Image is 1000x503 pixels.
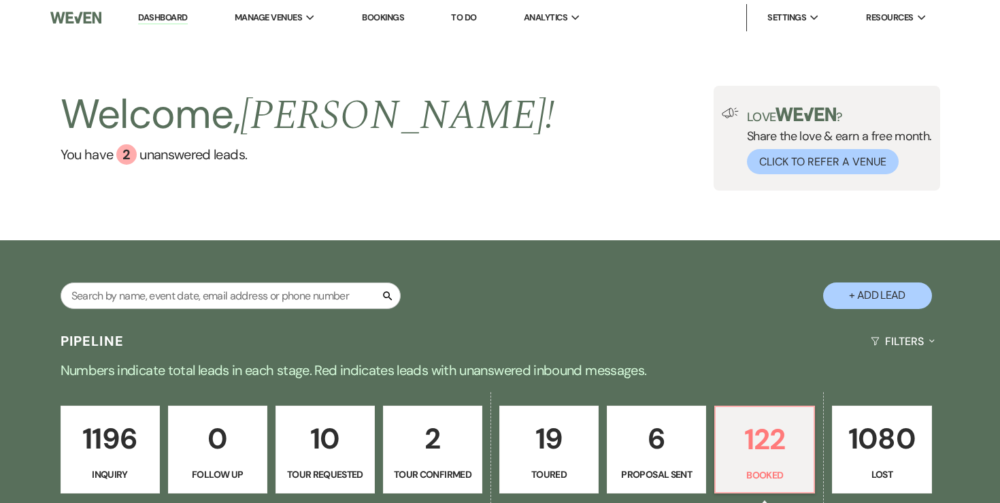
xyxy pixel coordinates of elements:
[607,406,706,494] a: 6Proposal Sent
[767,11,806,25] span: Settings
[508,467,590,482] p: Toured
[823,282,932,309] button: + Add Lead
[392,416,473,461] p: 2
[383,406,482,494] a: 2Tour Confirmed
[116,144,137,165] div: 2
[722,108,739,118] img: loud-speaker-illustration.svg
[508,416,590,461] p: 19
[841,467,922,482] p: Lost
[724,468,805,483] p: Booked
[499,406,599,494] a: 19Toured
[69,416,151,461] p: 1196
[739,108,932,174] div: Share the love & earn a free month.
[524,11,567,25] span: Analytics
[392,467,473,482] p: Tour Confirmed
[866,11,913,25] span: Resources
[69,467,151,482] p: Inquiry
[724,417,805,462] p: 122
[747,108,932,123] p: Love ?
[177,467,259,482] p: Follow Up
[616,416,697,461] p: 6
[616,467,697,482] p: Proposal Sent
[714,406,815,494] a: 122Booked
[776,108,836,121] img: weven-logo-green.svg
[168,406,267,494] a: 0Follow Up
[276,406,375,494] a: 10Tour Requested
[177,416,259,461] p: 0
[284,416,366,461] p: 10
[61,331,124,351] h3: Pipeline
[50,3,101,32] img: Weven Logo
[61,86,555,144] h2: Welcome,
[451,12,476,23] a: To Do
[865,323,939,359] button: Filters
[235,11,302,25] span: Manage Venues
[61,144,555,165] a: You have 2 unanswered leads.
[362,12,404,23] a: Bookings
[61,282,401,309] input: Search by name, event date, email address or phone number
[61,406,160,494] a: 1196Inquiry
[747,149,899,174] button: Click to Refer a Venue
[138,12,187,25] a: Dashboard
[841,416,922,461] p: 1080
[284,467,366,482] p: Tour Requested
[240,84,554,147] span: [PERSON_NAME] !
[10,359,990,381] p: Numbers indicate total leads in each stage. Red indicates leads with unanswered inbound messages.
[832,406,931,494] a: 1080Lost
